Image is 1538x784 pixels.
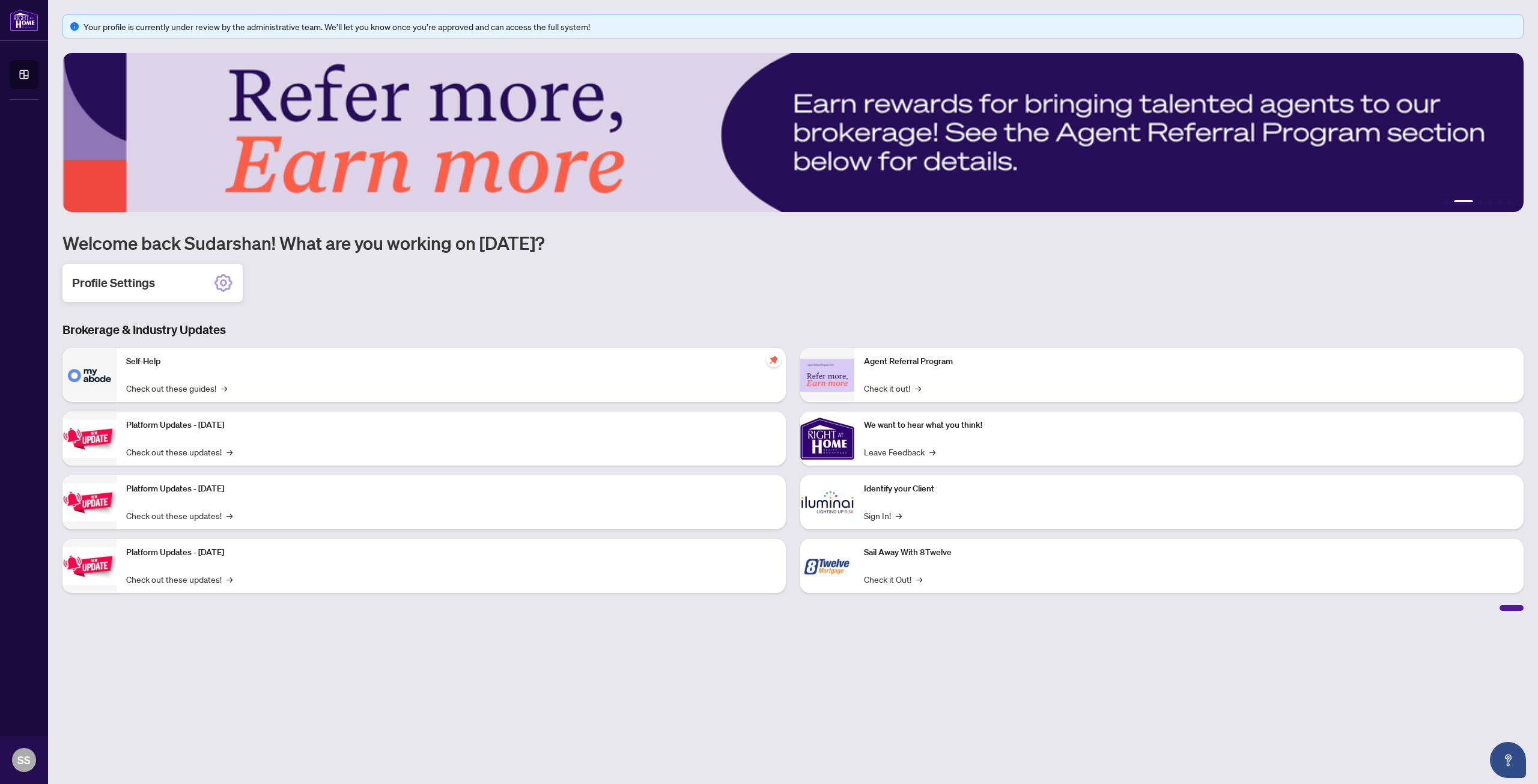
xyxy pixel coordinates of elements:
button: 3 [1478,200,1483,205]
p: We want to hear what you think! [864,419,1514,432]
button: 1 [1444,200,1449,205]
p: Sail Away With 8Twelve [864,546,1514,559]
img: Sail Away With 8Twelve [800,539,854,593]
p: Agent Referral Program [864,355,1514,368]
span: info-circle [70,22,79,31]
button: 2 [1454,200,1473,205]
a: Check out these updates!→ [126,573,233,586]
img: logo [10,9,38,31]
span: → [916,573,922,586]
p: Self-Help [126,355,776,368]
img: Platform Updates - July 21, 2025 [62,420,117,458]
span: → [226,509,233,522]
a: Check out these updates!→ [126,445,233,458]
img: Identify your Client [800,475,854,529]
span: → [896,509,902,522]
button: 5 [1497,200,1502,205]
a: Check it Out!→ [864,573,922,586]
a: Check it out!→ [864,381,921,395]
a: Check out these updates!→ [126,509,233,522]
button: 4 [1488,200,1492,205]
span: → [226,573,233,586]
span: → [226,445,233,458]
img: We want to hear what you think! [800,412,854,466]
div: Your profile is currently under review by the administrative team. We’ll let you know once you’re... [84,20,1516,33]
span: → [929,445,935,458]
img: Self-Help [62,348,117,402]
p: Platform Updates - [DATE] [126,482,776,496]
h2: Profile Settings [72,275,155,291]
img: Platform Updates - July 8, 2025 [62,484,117,521]
span: pushpin [767,353,781,367]
img: Slide 1 [62,53,1524,212]
a: Check out these guides!→ [126,381,227,395]
p: Identify your Client [864,482,1514,496]
a: Sign In!→ [864,509,902,522]
button: Open asap [1490,742,1526,778]
h3: Brokerage & Industry Updates [62,321,1524,338]
h1: Welcome back Sudarshan! What are you working on [DATE]? [62,231,1524,254]
p: Platform Updates - [DATE] [126,419,776,432]
a: Leave Feedback→ [864,445,935,458]
span: → [915,381,921,395]
img: Agent Referral Program [800,359,854,392]
span: → [221,381,227,395]
p: Platform Updates - [DATE] [126,546,776,559]
span: SS [17,752,31,768]
button: 6 [1507,200,1512,205]
img: Platform Updates - June 23, 2025 [62,547,117,585]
